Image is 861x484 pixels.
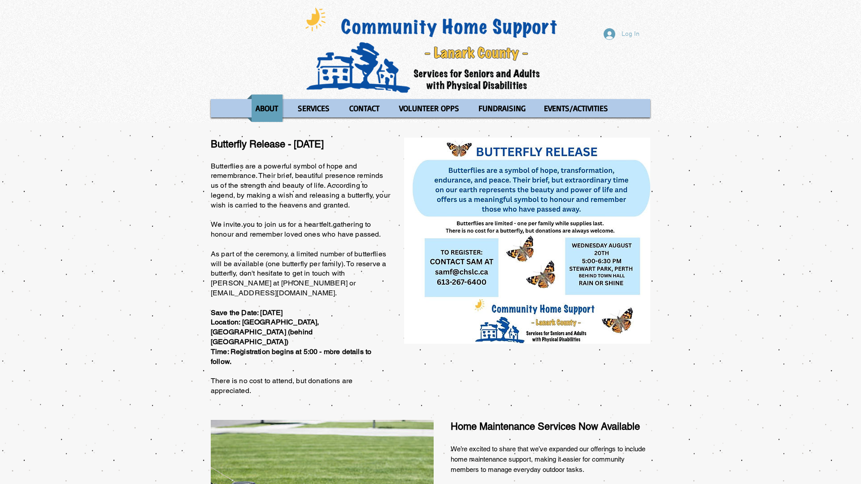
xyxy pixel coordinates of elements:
img: butterfly_release_2025.jpg [404,138,650,344]
p: CONTACT [345,95,383,122]
a: EVENTS/ACTIVITIES [535,95,617,122]
a: CONTACT [340,95,388,122]
span: Butterflies are a powerful symbol of hope and remembrance. Their brief, beautiful presence remind... [211,162,390,395]
a: ABOUT [247,95,287,122]
span: Save the Date: [DATE] Location: [GEOGRAPHIC_DATA], [GEOGRAPHIC_DATA] (behind [GEOGRAPHIC_DATA]) T... [211,308,371,366]
p: FUNDRAISING [474,95,530,122]
nav: Site [211,95,650,122]
a: SERVICES [289,95,338,122]
span: We’re excited to share that we’ve expanded our offerings to include home maintenance support, mak... [451,445,645,473]
p: ABOUT [252,95,282,122]
a: FUNDRAISING [470,95,533,122]
p: EVENTS/ACTIVITIES [540,95,612,122]
a: VOLUNTEER OPPS [391,95,468,122]
span: Butterfly Release - [DATE] [211,138,324,150]
span: Log In [618,30,643,39]
p: VOLUNTEER OPPS [395,95,463,122]
button: Log In [597,26,646,43]
p: SERVICES [294,95,334,122]
span: Home Maintenance Services Now Available [451,421,640,432]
